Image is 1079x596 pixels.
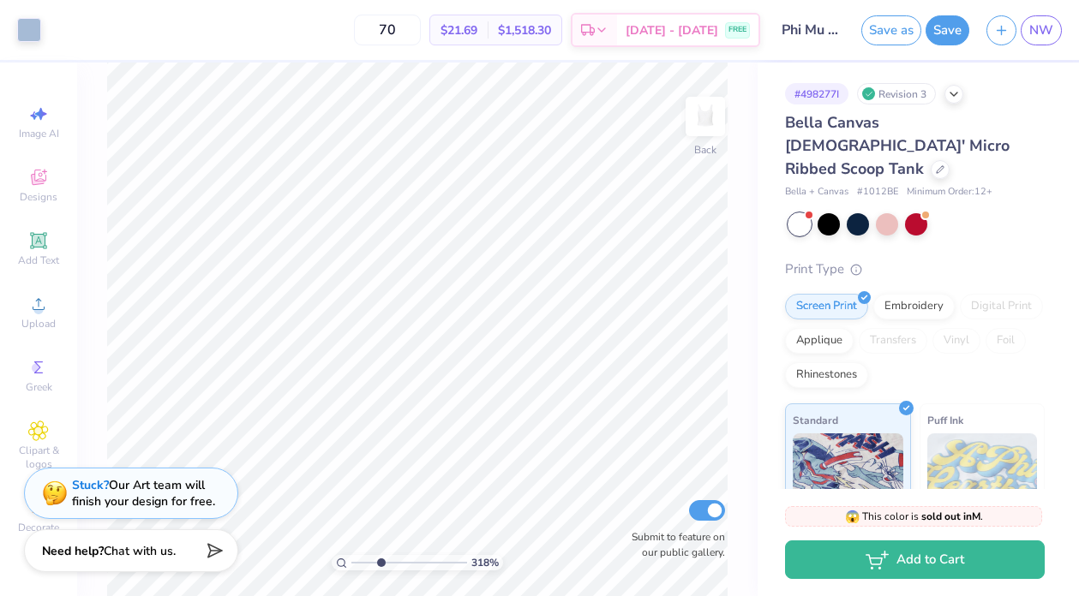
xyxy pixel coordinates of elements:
[793,433,903,519] img: Standard
[1029,21,1053,40] span: NW
[927,433,1038,519] img: Puff Ink
[927,411,963,429] span: Puff Ink
[907,185,992,200] span: Minimum Order: 12 +
[785,328,854,354] div: Applique
[19,127,59,140] span: Image AI
[694,142,716,158] div: Back
[9,444,69,471] span: Clipart & logos
[793,411,838,429] span: Standard
[18,521,59,534] span: Decorate
[1021,15,1062,45] a: NW
[785,362,868,388] div: Rhinestones
[728,24,746,36] span: FREE
[441,21,477,39] span: $21.69
[857,185,898,200] span: # 1012BE
[785,83,848,104] div: # 498277I
[986,328,1026,354] div: Foil
[18,253,59,267] span: Add Text
[845,509,860,525] span: 😱
[104,543,176,559] span: Chat with us.
[960,294,1043,319] div: Digital Print
[72,477,215,510] div: Our Art team will finish your design for free.
[845,509,983,524] span: This color is .
[785,540,1045,579] button: Add to Cart
[921,510,980,523] strong: sold out in M
[785,112,1010,179] span: Bella Canvas [DEMOGRAPHIC_DATA]' Micro Ribbed Scoop Tank
[785,294,868,319] div: Screen Print
[42,543,104,559] strong: Need help?
[688,99,722,134] img: Back
[785,185,848,200] span: Bella + Canvas
[21,317,56,331] span: Upload
[626,21,718,39] span: [DATE] - [DATE]
[861,15,921,45] button: Save as
[932,328,980,354] div: Vinyl
[498,21,551,39] span: $1,518.30
[857,83,936,104] div: Revision 3
[873,294,955,319] div: Embroidery
[622,529,725,560] label: Submit to feature on our public gallery.
[859,328,927,354] div: Transfers
[26,380,52,394] span: Greek
[20,190,57,204] span: Designs
[471,555,499,570] span: 318 %
[785,259,1045,279] div: Print Type
[354,15,421,45] input: – –
[72,477,109,493] strong: Stuck?
[926,15,969,45] button: Save
[769,13,853,47] input: Untitled Design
